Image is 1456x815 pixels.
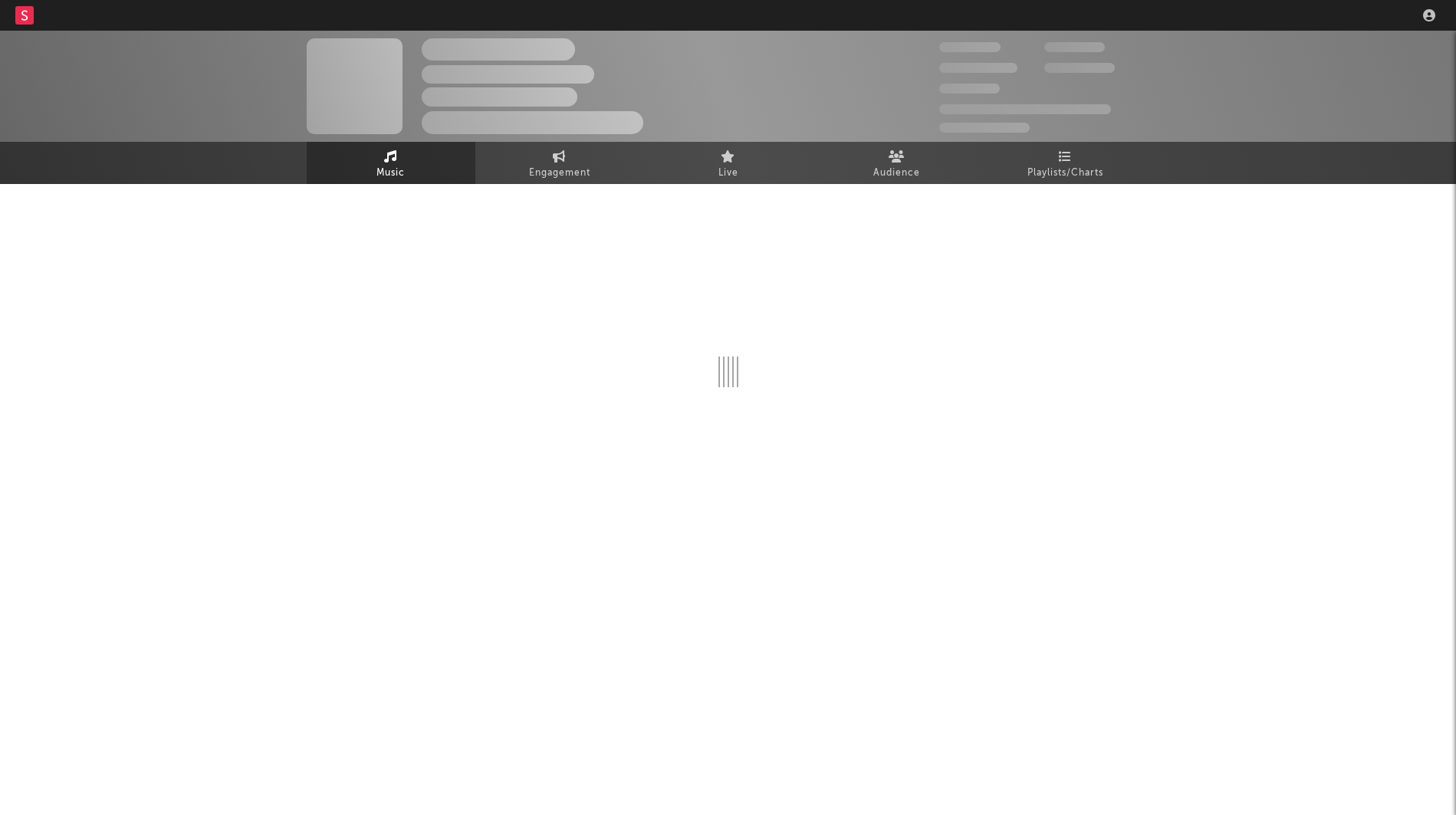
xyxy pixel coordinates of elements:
a: Playlists/Charts [981,142,1150,184]
a: Engagement [475,142,644,184]
span: Jump Score: 85.0 [939,123,1030,133]
a: Audience [813,142,981,184]
a: Live [644,142,813,184]
a: Music [307,142,475,184]
span: 1,000,000 [1044,63,1115,73]
span: Playlists/Charts [1027,164,1103,182]
span: 50,000,000 Monthly Listeners [939,104,1111,114]
span: Engagement [529,164,590,182]
span: 100,000 [939,84,1000,94]
span: Audience [873,164,920,182]
span: 300,000 [939,42,1001,52]
span: 100,000 [1044,42,1105,52]
span: Live [718,164,738,182]
span: 50,000,000 [939,63,1017,73]
span: Music [376,164,405,182]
